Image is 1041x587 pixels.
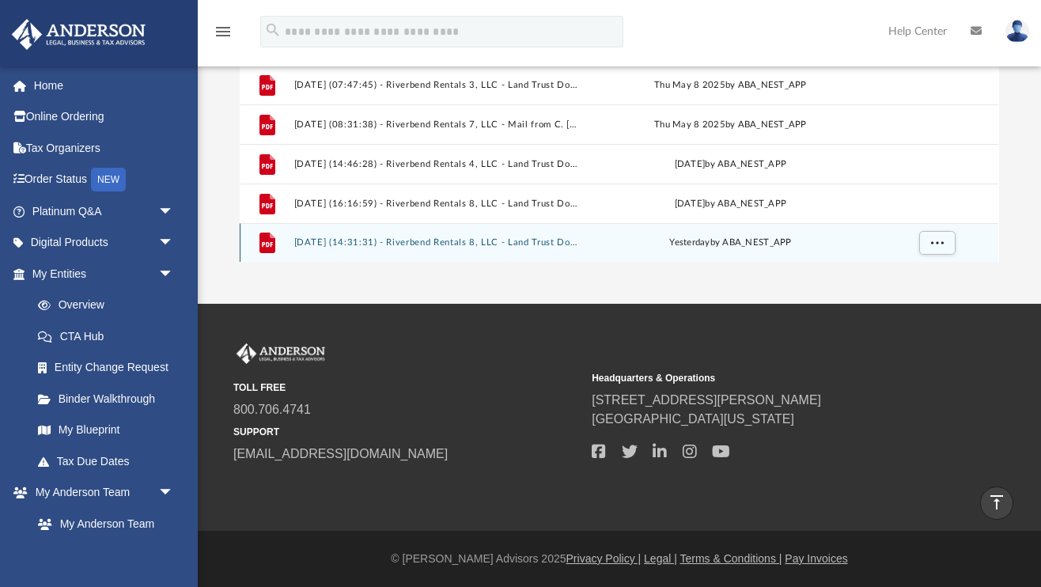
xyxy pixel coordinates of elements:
a: Order StatusNEW [11,164,198,196]
a: Terms & Conditions | [680,552,782,565]
div: NEW [91,168,126,191]
div: by ABA_NEST_APP [588,236,874,250]
img: User Pic [1005,20,1029,43]
div: Thu May 8 2025 by ABA_NEST_APP [588,78,874,93]
button: More options [919,231,956,255]
a: Online Ordering [11,101,198,133]
button: [DATE] (16:16:59) - Riverbend Rentals 8, LLC - Land Trust Documents from C. [PERSON_NAME].pdf [294,199,581,209]
small: TOLL FREE [233,381,581,395]
a: vertical_align_top [980,487,1013,520]
i: vertical_align_top [987,493,1006,512]
div: Thu May 8 2025 by ABA_NEST_APP [588,118,874,132]
span: arrow_drop_down [158,227,190,259]
a: Legal | [644,552,677,565]
img: Anderson Advisors Platinum Portal [233,343,328,364]
span: yesterday [670,238,710,247]
a: Tax Due Dates [22,445,198,477]
a: Binder Walkthrough [22,383,198,415]
span: arrow_drop_down [158,477,190,509]
a: Platinum Q&Aarrow_drop_down [11,195,198,227]
button: [DATE] (14:46:28) - Riverbend Rentals 4, LLC - Land Trust Documents from [PERSON_NAME].pdf [294,159,581,169]
span: arrow_drop_down [158,195,190,228]
a: Pay Invoices [785,552,847,565]
i: search [264,21,282,39]
a: My Entitiesarrow_drop_down [11,258,198,290]
a: Digital Productsarrow_drop_down [11,227,198,259]
a: My Blueprint [22,415,190,446]
a: [STREET_ADDRESS][PERSON_NAME] [592,393,821,407]
button: [DATE] (14:31:31) - Riverbend Rentals 8, LLC - Land Trust Documents from Policy Department.pdf [294,238,581,248]
a: Privacy Policy | [566,552,642,565]
a: 800.706.4741 [233,403,311,416]
a: My Anderson Teamarrow_drop_down [11,477,190,509]
div: [DATE] by ABA_NEST_APP [588,197,874,211]
a: Home [11,70,198,101]
a: Overview [22,290,198,321]
a: Entity Change Request [22,352,198,384]
a: [EMAIL_ADDRESS][DOMAIN_NAME] [233,447,448,460]
button: [DATE] (08:31:38) - Riverbend Rentals 7, LLC - Mail from C. [PERSON_NAME].pdf [294,119,581,130]
i: menu [214,22,233,41]
a: My Anderson Team [22,508,182,540]
button: [DATE] (07:47:45) - Riverbend Rentals 3, LLC - Land Trust Documents from C. [PERSON_NAME].pdf [294,80,581,90]
a: menu [214,30,233,41]
small: SUPPORT [233,425,581,439]
a: CTA Hub [22,320,198,352]
div: [DATE] by ABA_NEST_APP [588,157,874,172]
img: Anderson Advisors Platinum Portal [7,19,150,50]
span: arrow_drop_down [158,258,190,290]
a: Tax Organizers [11,132,198,164]
a: [GEOGRAPHIC_DATA][US_STATE] [592,412,794,426]
div: © [PERSON_NAME] Advisors 2025 [198,551,1041,567]
small: Headquarters & Operations [592,371,939,385]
